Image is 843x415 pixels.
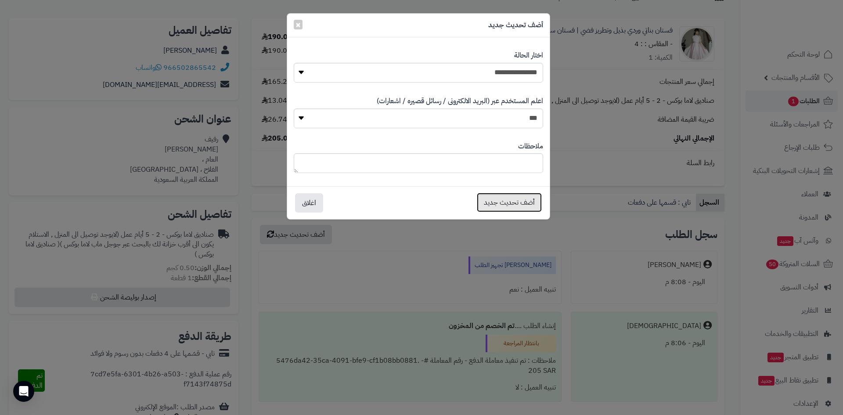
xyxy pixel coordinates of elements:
button: اغلاق [295,193,323,213]
span: × [295,18,301,31]
h5: أضف تحديث جديد [488,20,543,30]
label: ملاحظات [518,141,543,152]
label: اختار الحالة [514,51,543,61]
button: Close [294,20,303,29]
div: Open Intercom Messenger [13,381,34,402]
button: أضف تحديث جديد [477,193,542,212]
label: اعلم المستخدم عبر (البريد الالكترونى / رسائل قصيره / اشعارات) [377,96,543,106]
